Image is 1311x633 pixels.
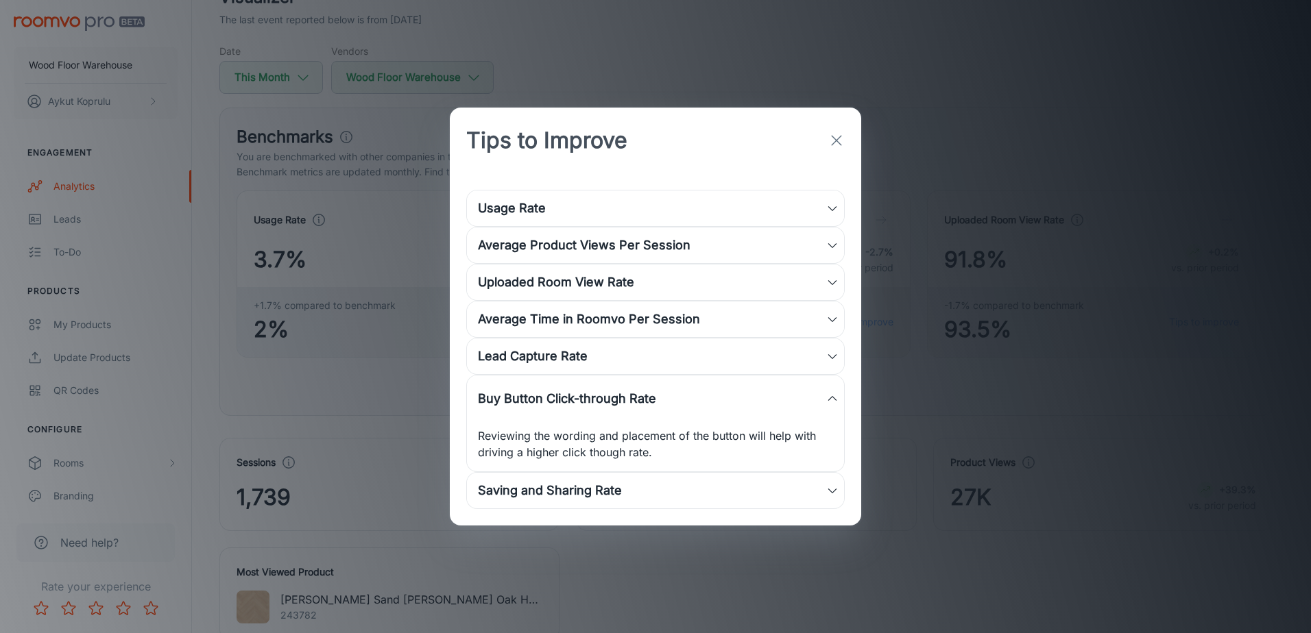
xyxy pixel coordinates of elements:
[478,273,826,292] div: Uploaded Room View Rate
[478,310,826,329] div: Average Time in Roomvo Per Session
[467,375,844,422] div: Buy Button Click-through Rate
[450,108,644,173] h2: Tips to Improve
[467,301,844,337] div: Average Time in Roomvo Per Session
[478,199,826,218] div: Usage Rate
[478,427,833,460] p: Reviewing the wording and placement of the button will help with driving a higher click though rate.
[467,473,844,508] div: Saving and Sharing Rate
[478,347,826,366] div: Lead Capture Rate
[467,264,844,300] div: Uploaded Room View Rate
[478,481,826,500] div: Saving and Sharing Rate
[467,190,844,226] div: Usage Rate
[467,227,844,263] div: Average Product Views Per Session
[467,338,844,374] div: Lead Capture Rate
[478,389,826,408] div: Buy Button Click-through Rate
[478,236,826,255] div: Average Product Views Per Session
